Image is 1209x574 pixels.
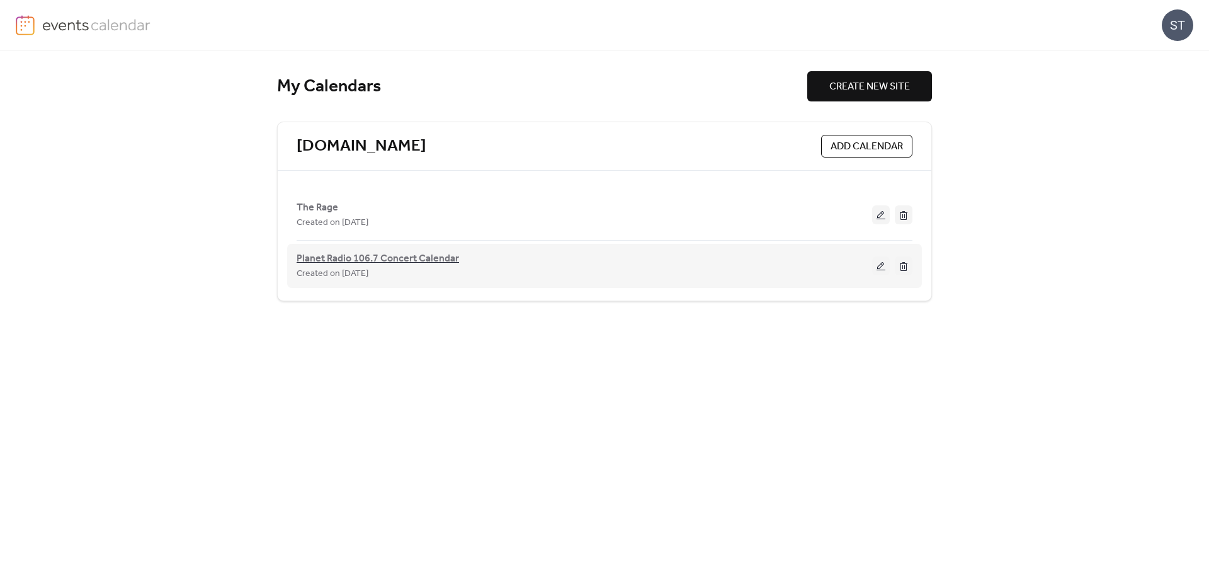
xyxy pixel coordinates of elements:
img: logo [16,15,35,35]
span: CREATE NEW SITE [829,79,910,95]
a: [DOMAIN_NAME] [297,136,426,157]
span: The Rage [297,200,338,215]
button: ADD CALENDAR [821,135,912,158]
span: Created on [DATE] [297,215,368,231]
span: Created on [DATE] [297,267,368,282]
div: ST [1162,9,1193,41]
a: Planet Radio 106.7 Concert Calendar [297,255,459,263]
span: Planet Radio 106.7 Concert Calendar [297,251,459,267]
span: ADD CALENDAR [831,139,903,154]
img: logo-type [42,15,151,34]
a: The Rage [297,204,338,211]
div: My Calendars [277,76,807,98]
button: CREATE NEW SITE [807,71,932,101]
